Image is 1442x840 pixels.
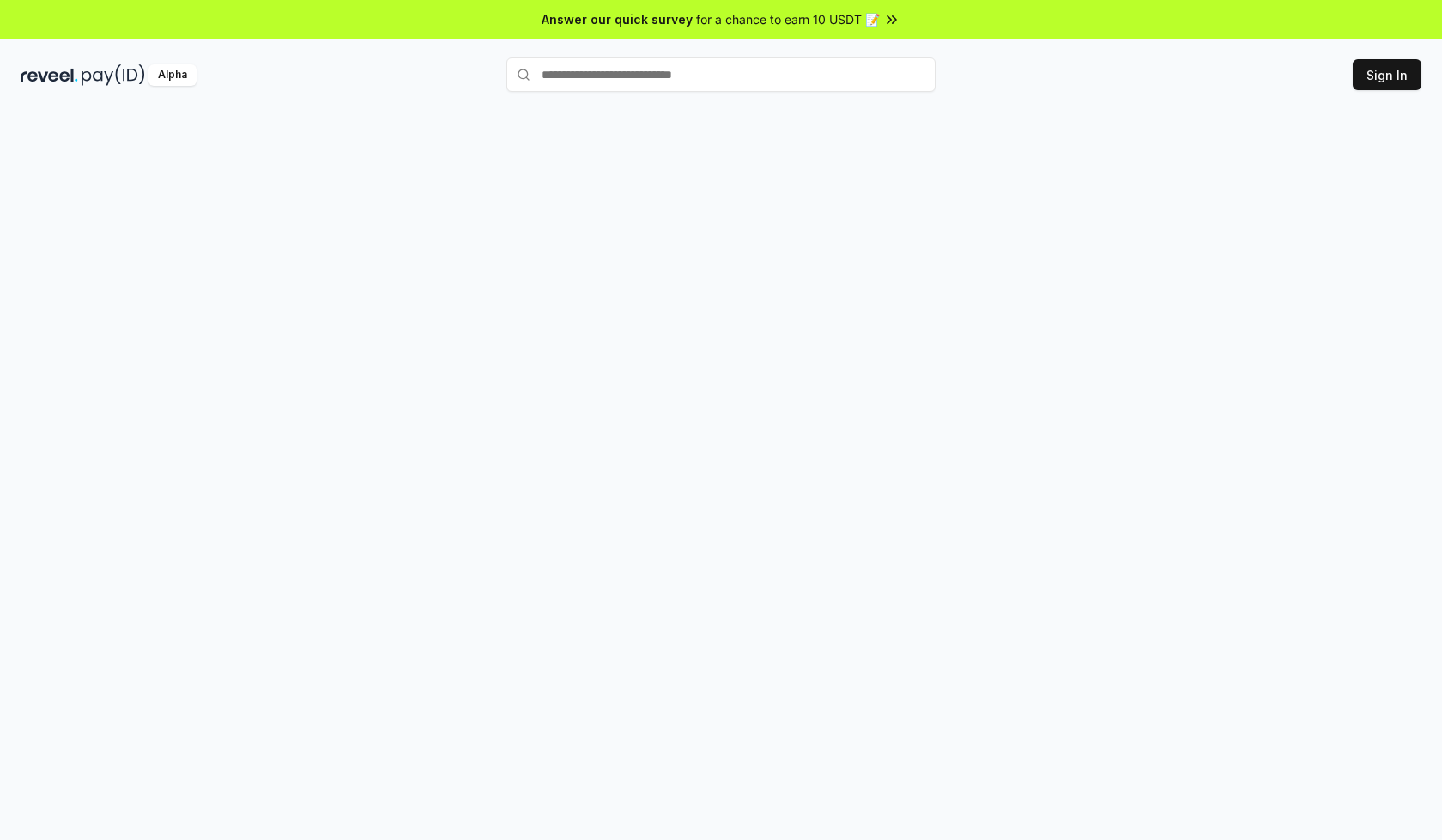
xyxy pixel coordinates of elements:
[696,10,880,28] span: for a chance to earn 10 USDT 📝
[82,64,145,86] img: pay_id
[21,64,78,86] img: reveel_dark
[148,64,197,86] div: Alpha
[542,10,693,28] span: Answer our quick survey
[1353,59,1421,90] button: Sign In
